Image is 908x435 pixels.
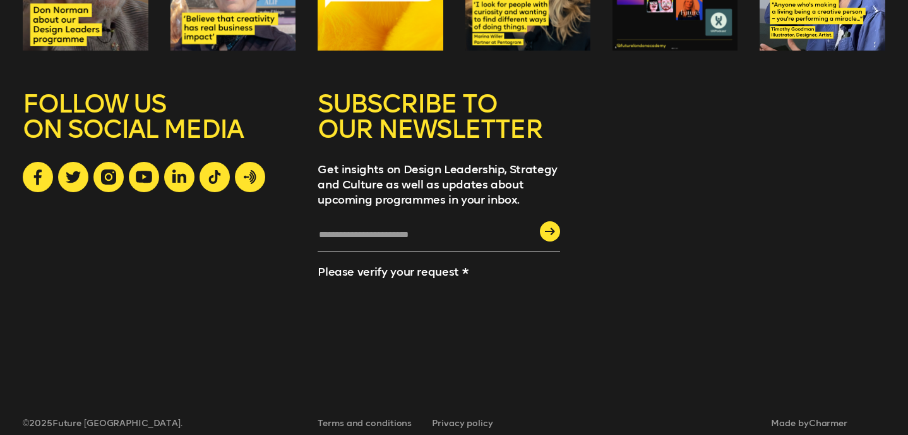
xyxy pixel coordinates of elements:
[809,418,847,429] a: Charmer
[23,91,295,162] h5: FOLLOW US ON SOCIAL MEDIA
[318,162,560,207] p: Get insights on Design Leadership, Strategy and Culture as well as updates about upcoming program...
[318,418,412,429] a: Terms and conditions
[318,286,421,377] iframe: reCAPTCHA
[432,418,493,429] a: Privacy policy
[771,418,847,429] span: Made by
[318,265,468,279] label: Please verify your request *
[318,91,560,162] h5: SUBSCRIBE TO OUR NEWSLETTER
[23,418,203,429] span: © 2025 Future [GEOGRAPHIC_DATA].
